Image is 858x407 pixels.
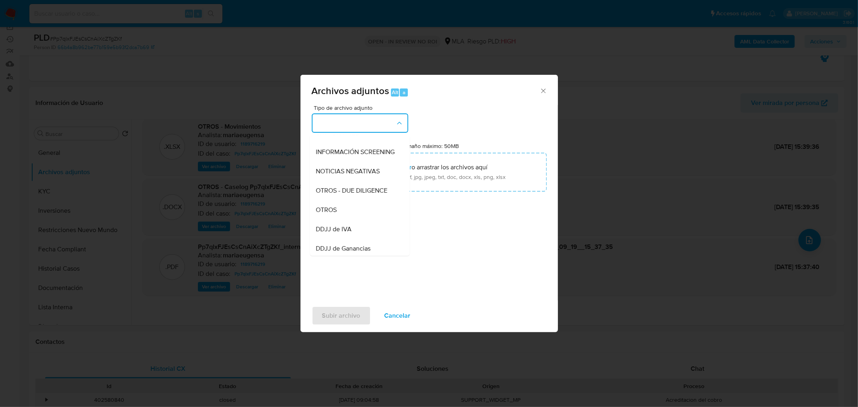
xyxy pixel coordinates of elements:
span: Archivos adjuntos [312,84,389,98]
span: OTROS - DUE DILIGENCE [316,186,388,194]
span: a [403,88,405,96]
button: Cancelar [374,306,421,325]
span: DDJJ de Ganancias [316,244,371,252]
span: INFORMACIÓN SCREENING [316,148,395,156]
ul: Archivos seleccionados [312,191,547,208]
span: CAPTURA WEB [316,128,360,136]
span: Tipo de archivo adjunto [314,105,410,111]
span: Alt [392,88,398,96]
span: NOTICIAS NEGATIVAS [316,167,380,175]
span: Cancelar [385,307,411,325]
span: DDJJ de IVA [316,225,352,233]
span: OTROS [316,206,337,214]
label: Tamaño máximo: 50MB [401,142,459,150]
button: Cerrar [539,87,547,94]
